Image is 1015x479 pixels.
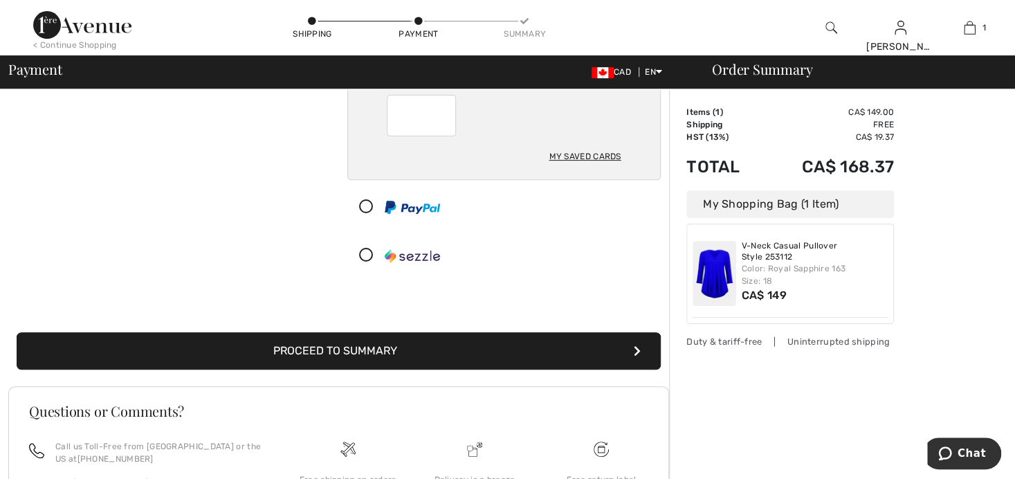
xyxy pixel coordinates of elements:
[927,437,1001,472] iframe: Opens a widget where you can chat to one of our agents
[762,106,894,118] td: CA$ 149.00
[742,289,787,302] span: CA$ 149
[686,143,762,190] td: Total
[17,332,661,370] button: Proceed to Summary
[895,19,906,36] img: My Info
[645,67,662,77] span: EN
[686,118,762,131] td: Shipping
[964,19,976,36] img: My Bag
[742,241,888,262] a: V-Neck Casual Pullover Style 253112
[467,442,482,457] img: Delivery is a breeze since we pay the duties!
[762,143,894,190] td: CA$ 168.37
[29,443,44,458] img: call
[29,404,648,418] h3: Questions or Comments?
[291,28,333,40] div: Shipping
[982,21,986,34] span: 1
[825,19,837,36] img: search the website
[895,21,906,34] a: Sign In
[55,440,268,465] p: Call us Toll-Free from [GEOGRAPHIC_DATA] or the US at
[592,67,637,77] span: CAD
[592,67,614,78] img: Canadian Dollar
[549,145,621,168] div: My Saved Cards
[686,335,894,348] div: Duty & tariff-free | Uninterrupted shipping
[398,100,447,132] iframe: Secure Credit Card Frame - CVV
[33,39,117,51] div: < Continue Shopping
[715,107,720,117] span: 1
[594,442,609,457] img: Free shipping on orders over $99
[866,39,934,54] div: [PERSON_NAME]
[935,19,1003,36] a: 1
[693,241,736,306] img: V-Neck Casual Pullover Style 253112
[686,131,762,143] td: HST (13%)
[340,442,356,457] img: Free shipping on orders over $99
[77,454,154,464] a: [PHONE_NUMBER]
[686,190,894,218] div: My Shopping Bag (1 Item)
[742,262,888,287] div: Color: Royal Sapphire 163 Size: 18
[33,11,131,39] img: 1ère Avenue
[762,118,894,131] td: Free
[398,28,439,40] div: Payment
[695,62,1007,76] div: Order Summary
[504,28,545,40] div: Summary
[385,249,440,263] img: Sezzle
[686,106,762,118] td: Items ( )
[385,201,440,214] img: PayPal
[762,131,894,143] td: CA$ 19.37
[8,62,62,76] span: Payment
